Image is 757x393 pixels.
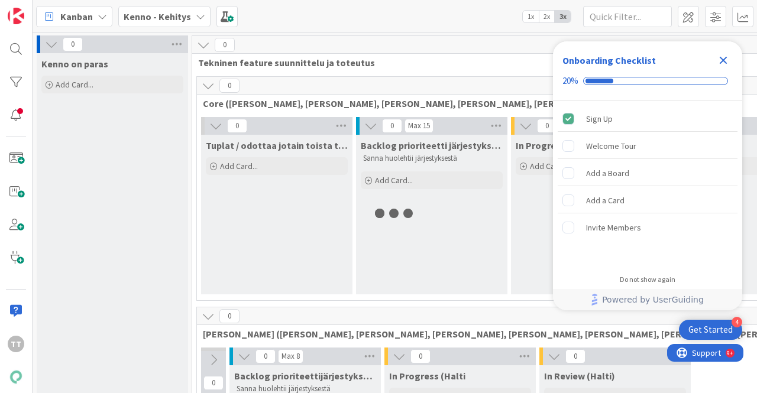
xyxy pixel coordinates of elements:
span: 0 [219,309,240,323]
span: 0 [63,37,83,51]
span: Backlog prioriteetti järjestyksessä (core) [361,139,503,151]
span: 1x [523,11,539,22]
img: avatar [8,369,24,385]
div: Welcome Tour is incomplete. [558,133,737,159]
span: 3x [555,11,571,22]
span: Add Card... [375,175,413,186]
div: Invite Members [586,220,641,235]
span: 0 [203,376,224,390]
b: Kenno - Kehitys [124,11,191,22]
span: Backlog prioriteettijärjestyksessä (Halti) [234,370,376,382]
p: Sanna huolehtii järjestyksestä [363,154,500,163]
span: 0 [410,349,431,363]
span: 0 [537,119,557,133]
div: Do not show again [620,275,675,284]
span: 0 [219,79,240,93]
img: Visit kanbanzone.com [8,8,24,24]
div: Footer [553,289,742,310]
a: Powered by UserGuiding [559,289,736,310]
span: 0 [382,119,402,133]
div: Sign Up is complete. [558,106,737,132]
span: 0 [227,119,247,133]
div: Checklist items [553,101,742,267]
span: 2x [539,11,555,22]
div: 9+ [60,5,66,14]
div: Add a Board [586,166,629,180]
div: Open Get Started checklist, remaining modules: 4 [679,320,742,340]
span: Add Card... [530,161,568,171]
div: Add a Card is incomplete. [558,187,737,213]
span: Kenno on paras [41,58,108,70]
div: Add a Card [586,193,625,207]
span: Add Card... [56,79,93,90]
div: Close Checklist [714,51,733,70]
span: Add Card... [220,161,258,171]
div: Invite Members is incomplete. [558,215,737,241]
span: 0 [215,38,235,52]
span: In Progress (core) [516,139,594,151]
span: In Review (Halti) [544,370,615,382]
div: Sign Up [586,112,613,126]
div: Welcome Tour [586,139,636,153]
div: Onboarding Checklist [562,53,656,67]
div: Max 8 [282,353,300,359]
div: Get Started [688,324,733,336]
span: 0 [565,349,585,363]
span: 0 [255,349,276,363]
span: In Progress (Halti [389,370,465,382]
div: Checklist Container [553,41,742,310]
div: TT [8,336,24,352]
div: Max 15 [408,123,430,129]
span: Kanban [60,9,93,24]
div: 20% [562,76,578,86]
span: Powered by UserGuiding [602,293,704,307]
div: Checklist progress: 20% [562,76,733,86]
span: Support [25,2,54,16]
input: Quick Filter... [583,6,672,27]
div: Add a Board is incomplete. [558,160,737,186]
span: Tuplat / odottaa jotain toista tikettiä [206,139,348,151]
div: 4 [732,317,742,327]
